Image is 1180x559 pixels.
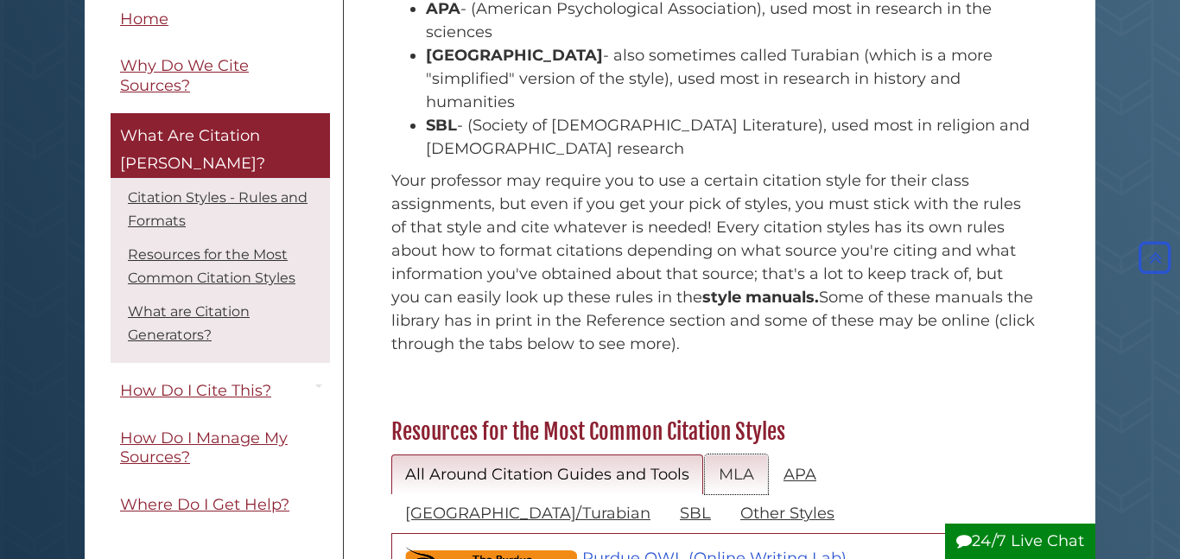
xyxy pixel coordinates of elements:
a: SBL [666,493,725,534]
a: Why Do We Cite Sources? [111,48,330,105]
a: [GEOGRAPHIC_DATA]/Turabian [391,493,664,534]
strong: style manuals. [702,288,819,307]
a: All Around Citation Guides and Tools [391,454,703,495]
a: APA [770,454,830,495]
span: Where Do I Get Help? [120,495,289,514]
span: How Do I Manage My Sources? [120,429,288,467]
strong: [GEOGRAPHIC_DATA] [426,46,603,65]
a: How Do I Manage My Sources? [111,419,330,477]
span: Why Do We Cite Sources? [120,57,249,96]
span: What Are Citation [PERSON_NAME]? [120,127,265,174]
li: - also sometimes called Turabian (which is a more "simplified" version of the style), used most i... [426,44,1035,114]
a: Back to Top [1134,248,1176,267]
a: Citation Styles - Rules and Formats [128,190,308,230]
p: Your professor may require you to use a certain citation style for their class assignments, but e... [391,169,1035,356]
button: 24/7 Live Chat [945,524,1095,559]
a: Resources for the Most Common Citation Styles [128,247,295,287]
a: Where Do I Get Help? [111,486,330,524]
strong: SBL [426,116,457,135]
a: Other Styles [726,493,848,534]
h2: Resources for the Most Common Citation Styles [383,418,1044,446]
li: - (Society of [DEMOGRAPHIC_DATA] Literature), used most in religion and [DEMOGRAPHIC_DATA] research [426,114,1035,161]
a: What Are Citation [PERSON_NAME]? [111,114,330,179]
span: Home [120,10,168,29]
span: How Do I Cite This? [120,382,271,401]
a: MLA [705,454,768,495]
a: What are Citation Generators? [128,304,250,344]
a: How Do I Cite This? [111,372,330,411]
